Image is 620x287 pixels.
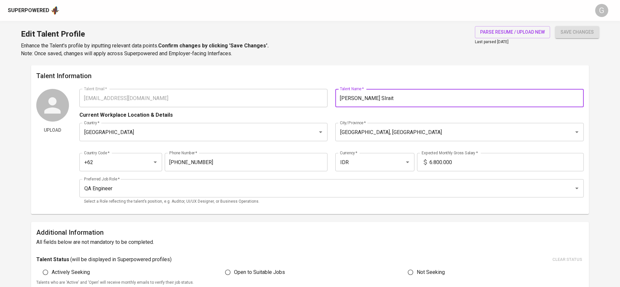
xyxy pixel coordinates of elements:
[36,124,69,136] button: Upload
[8,6,59,15] a: Superpoweredapp logo
[36,256,69,263] p: Talent Status
[158,42,269,49] b: Confirm changes by clicking 'Save Changes'.
[572,127,581,137] button: Open
[52,268,90,276] span: Actively Seeking
[475,26,550,38] button: parse resume / upload new
[234,268,285,276] span: Open to Suitable Jobs
[39,126,66,134] span: Upload
[36,227,584,238] h6: Additional Information
[51,6,59,15] img: app logo
[8,7,49,14] div: Superpowered
[417,268,445,276] span: Not Seeking
[595,4,608,17] div: G
[555,26,599,38] button: save changes
[36,279,584,286] p: Talents who are 'Active' and 'Open' will receive monthly emails to verify their job status.
[475,40,509,44] span: Last parsed [DATE]
[316,127,325,137] button: Open
[36,71,584,81] h6: Talent Information
[70,256,172,263] p: ( will be displayed in Superpowered profiles )
[21,42,269,58] p: Enhance the Talent's profile by inputting relevant data points. Note: Once saved, changes will ap...
[84,198,579,205] p: Select a Role reflecting the talent’s position, e.g. Auditor, UI/UX Designer, or Business Operati...
[561,28,594,36] span: save changes
[36,238,584,247] h6: All fields below are not mandatory to be completed.
[572,184,581,193] button: Open
[480,28,545,36] span: parse resume / upload new
[79,111,173,119] p: Current Workplace Location & Details
[21,26,269,42] h1: Edit Talent Profile
[403,158,412,167] button: Open
[151,158,160,167] button: Open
